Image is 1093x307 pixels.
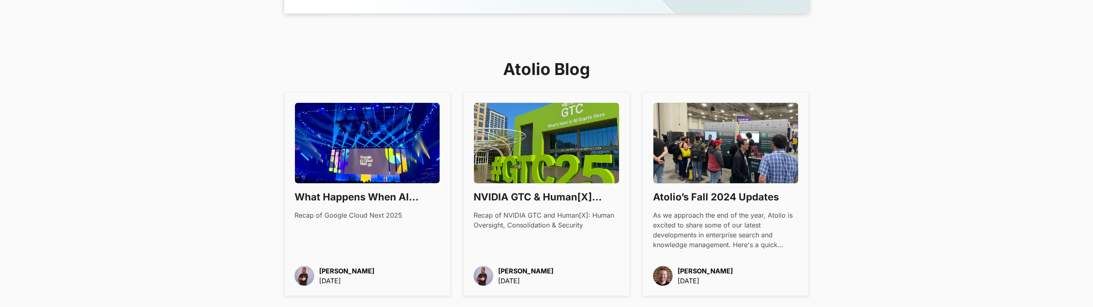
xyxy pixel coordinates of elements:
[643,92,809,296] a: Atolio’s Fall 2024 UpdatesAs we approach the end of the year, Atolio is excited to share some of ...
[678,266,733,276] p: [PERSON_NAME]
[678,276,733,286] p: [DATE]
[498,266,553,276] p: [PERSON_NAME]
[284,59,809,79] h2: Atolio Blog
[653,210,798,250] div: As we approach the end of the year, Atolio is excited to share some of our latest developments in...
[474,210,619,230] div: Recap of NVIDIA GTC and Human[X]: Human Oversight, Consolidation & Security
[284,92,450,296] a: What Happens When AI Becomes BoringRecap of Google Cloud Next 2025[PERSON_NAME][DATE]
[1052,268,1093,307] iframe: Chat Widget
[474,190,619,204] h3: NVIDIA GTC & Human[X] 2025: What Matters in Enterprise AI [DATE]
[498,276,553,286] p: [DATE]
[295,210,440,220] div: Recap of Google Cloud Next 2025
[463,92,629,296] a: NVIDIA GTC & Human[X] 2025: What Matters in Enterprise AI [DATE]Recap of NVIDIA GTC and Human[X]:...
[319,276,374,286] p: [DATE]
[653,190,798,204] h3: Atolio’s Fall 2024 Updates
[295,190,440,204] h3: What Happens When AI Becomes Boring
[319,266,374,276] p: [PERSON_NAME]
